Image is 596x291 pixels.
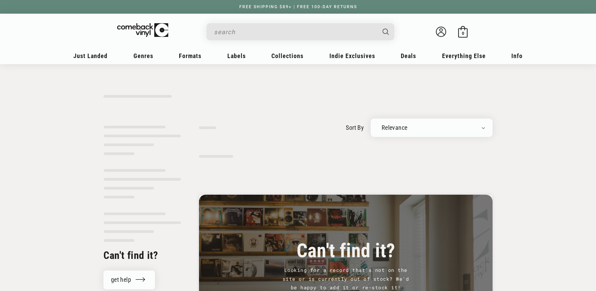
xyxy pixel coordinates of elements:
span: Collections [271,52,303,59]
span: Labels [227,52,246,59]
span: Info [511,52,523,59]
label: sort by [346,123,364,132]
a: FREE SHIPPING $89+ | FREE 100-DAY RETURNS [232,4,364,9]
span: 0 [462,31,464,36]
span: Indie Exclusives [329,52,375,59]
div: Search [207,23,394,40]
span: Formats [179,52,201,59]
span: Everything Else [442,52,486,59]
h3: Can't find it? [216,243,476,259]
a: get help [103,271,155,289]
span: Genres [133,52,153,59]
span: Deals [401,52,416,59]
span: Just Landed [73,52,108,59]
input: search [214,25,376,39]
button: Search [377,23,395,40]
